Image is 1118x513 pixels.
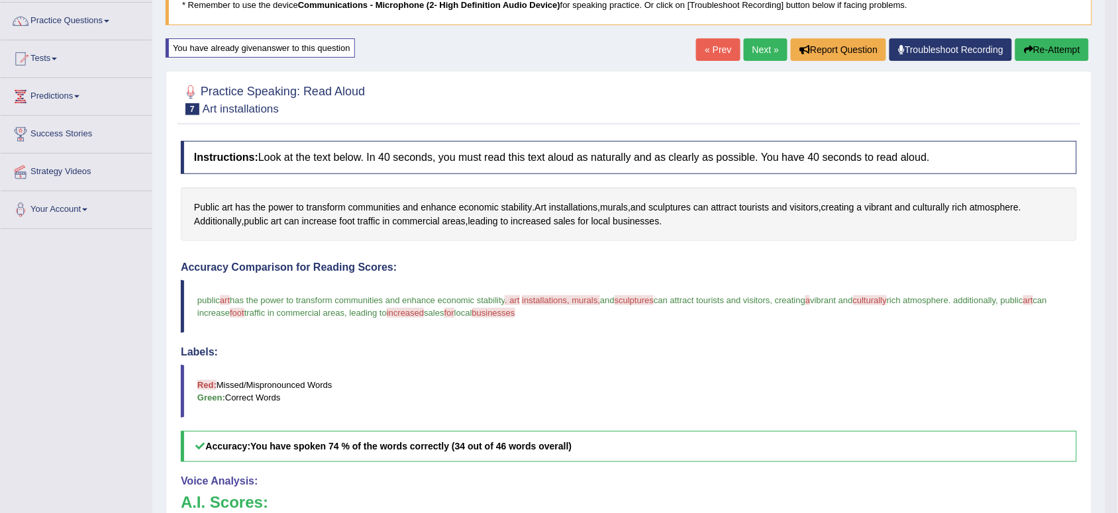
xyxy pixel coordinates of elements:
span: traffic in commercial areas [244,308,344,318]
h4: Accuracy Comparison for Reading Scores: [181,261,1077,273]
span: public [1001,295,1023,305]
span: Click to see word definition [235,201,250,214]
b: Instructions: [194,152,258,163]
h4: Voice Analysis: [181,475,1077,487]
span: Click to see word definition [501,214,509,228]
span: Click to see word definition [348,201,401,214]
span: Click to see word definition [459,201,499,214]
span: Click to see word definition [739,201,769,214]
a: Your Account [1,191,152,224]
span: Click to see word definition [648,201,691,214]
span: Click to see word definition [296,201,304,214]
span: , [770,295,773,305]
span: a [805,295,810,305]
a: Success Stories [1,116,152,149]
span: and [600,295,615,305]
h4: Labels: [181,346,1077,358]
span: Click to see word definition [554,214,576,228]
span: art [1023,295,1033,305]
a: Strategy Videos [1,154,152,187]
span: Click to see word definition [865,201,893,214]
span: Click to see word definition [253,201,266,214]
span: culturally [853,295,887,305]
b: A.I. Scores: [181,493,268,511]
span: can attract tourists and visitors [654,295,770,305]
span: sales [424,308,444,318]
span: leading to [350,308,387,318]
a: Predictions [1,78,152,111]
span: Click to see word definition [913,201,950,214]
span: for [444,308,454,318]
b: Green: [197,393,225,402]
a: Practice Questions [1,3,152,36]
span: Click to see word definition [194,214,242,228]
span: vibrant and [810,295,852,305]
span: , [996,295,999,305]
span: Click to see word definition [511,214,551,228]
span: foot [230,308,244,318]
span: Click to see word definition [790,201,819,214]
span: installations, murals, [522,295,600,305]
span: Click to see word definition [613,214,660,228]
span: Click to see word definition [442,214,466,228]
span: Click to see word definition [693,201,709,214]
span: increased [387,308,424,318]
button: Re-Attempt [1015,38,1089,61]
h2: Practice Speaking: Read Aloud [181,82,365,115]
span: Click to see word definition [271,214,281,228]
span: Click to see word definition [857,201,862,214]
span: art [220,295,230,305]
span: Click to see word definition [952,201,968,214]
span: Click to see word definition [895,201,910,214]
button: Report Question [791,38,886,61]
b: Red: [197,380,217,390]
span: Click to see word definition [421,201,456,214]
span: Click to see word definition [392,214,440,228]
div: . , , , . , , . [181,187,1077,241]
div: You have already given answer to this question [166,38,355,58]
span: Click to see word definition [194,201,219,214]
span: Click to see word definition [772,201,787,214]
span: Click to see word definition [403,201,418,214]
span: Click to see word definition [631,201,646,214]
h5: Accuracy: [181,431,1077,462]
span: . art [505,295,519,305]
span: Click to see word definition [307,201,346,214]
span: Click to see word definition [578,214,589,228]
span: Click to see word definition [340,214,355,228]
span: Click to see word definition [302,214,337,228]
span: Click to see word definition [284,214,299,228]
blockquote: Missed/Mispronounced Words Correct Words [181,365,1077,418]
span: rich atmosphere [887,295,948,305]
span: Click to see word definition [383,214,390,228]
h4: Look at the text below. In 40 seconds, you must read this text aloud as naturally and as clearly ... [181,141,1077,174]
span: Click to see word definition [358,214,380,228]
span: additionally [954,295,996,305]
span: Click to see word definition [600,201,628,214]
small: Art installations [203,103,279,115]
b: You have spoken 74 % of the words correctly (34 out of 46 words overall) [250,441,572,451]
span: Click to see word definition [549,201,597,214]
span: Click to see word definition [268,201,293,214]
span: businesses [472,308,515,318]
span: , [344,308,347,318]
a: Next » [744,38,788,61]
span: Click to see word definition [711,201,737,214]
span: local [454,308,472,318]
span: creating [775,295,805,305]
a: Tests [1,40,152,73]
span: Click to see word definition [244,214,269,228]
span: has the power to transform communities and enhance economic stability [230,295,505,305]
span: Click to see word definition [591,214,611,228]
span: . [948,295,951,305]
span: Click to see word definition [821,201,854,214]
span: 7 [185,103,199,115]
span: Click to see word definition [970,201,1019,214]
span: Click to see word definition [534,201,546,214]
a: « Prev [696,38,740,61]
span: Click to see word definition [222,201,232,214]
a: Troubleshoot Recording [889,38,1012,61]
span: public [197,295,220,305]
span: sculptures [615,295,654,305]
span: can increase [197,295,1050,318]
